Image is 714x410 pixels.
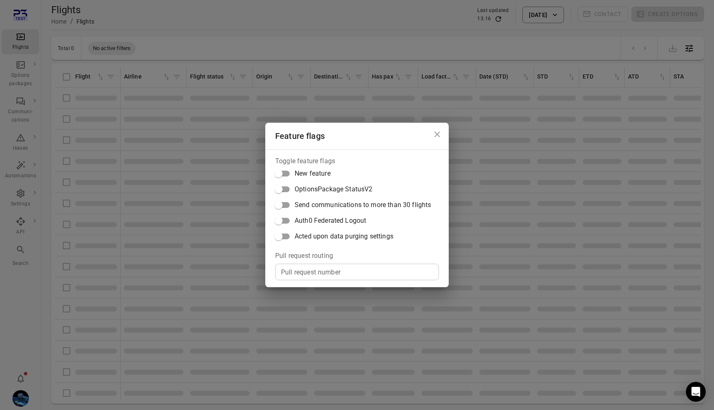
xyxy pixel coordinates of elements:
div: Open Intercom Messenger [686,382,706,402]
span: Auth0 Federated Logout [295,216,366,226]
h2: Feature flags [265,123,449,149]
button: Close dialog [429,126,445,143]
legend: Pull request routing [275,251,333,260]
span: OptionsPackage StatusV2 [295,184,372,194]
span: New feature [295,169,331,179]
legend: Toggle feature flags [275,156,335,166]
span: Acted upon data purging settings [295,231,393,241]
span: Send communications to more than 30 flights [295,200,431,210]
